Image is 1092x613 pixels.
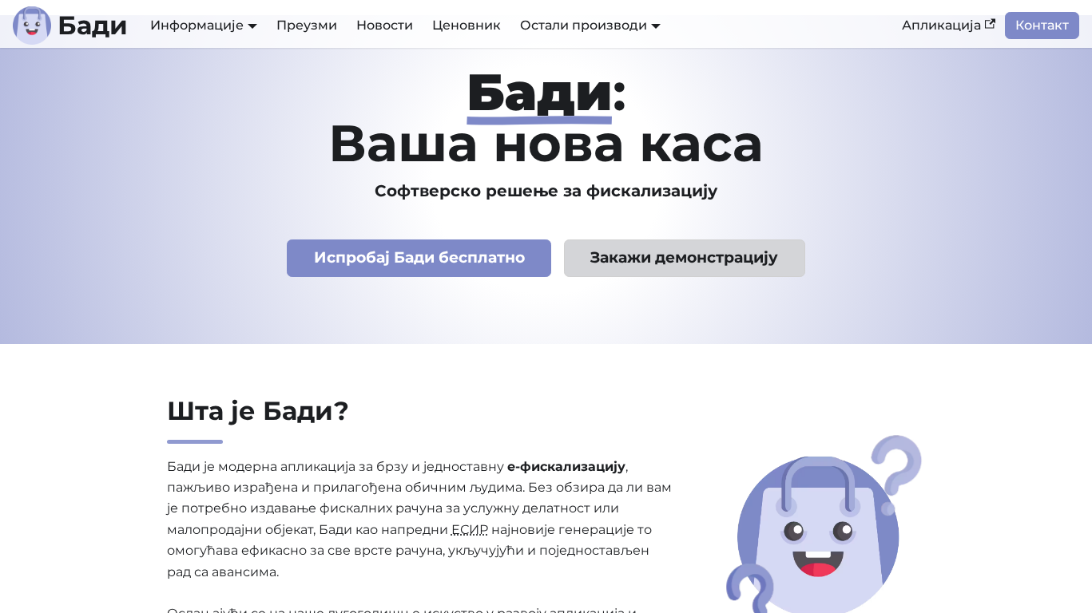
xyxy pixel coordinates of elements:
a: ЛогоБади [13,6,128,45]
a: Апликација [892,12,1005,39]
abbr: Електронски систем за издавање рачуна [451,522,488,537]
a: Информације [150,18,257,33]
h3: Софтверско решење за фискализацију [104,181,989,201]
strong: Бади [467,61,613,123]
a: Ценовник [423,12,510,39]
strong: е-фискализацију [507,459,625,474]
a: Контакт [1005,12,1079,39]
b: Бади [58,13,128,38]
a: Преузми [267,12,347,39]
h1: : Ваша нова каса [104,66,989,168]
a: Испробај Бади бесплатно [287,239,551,277]
img: Лого [13,6,51,45]
a: Новости [347,12,423,39]
a: Остали производи [520,18,661,33]
h2: Шта је Бади? [167,395,673,444]
a: Закажи демонстрацију [564,239,805,277]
